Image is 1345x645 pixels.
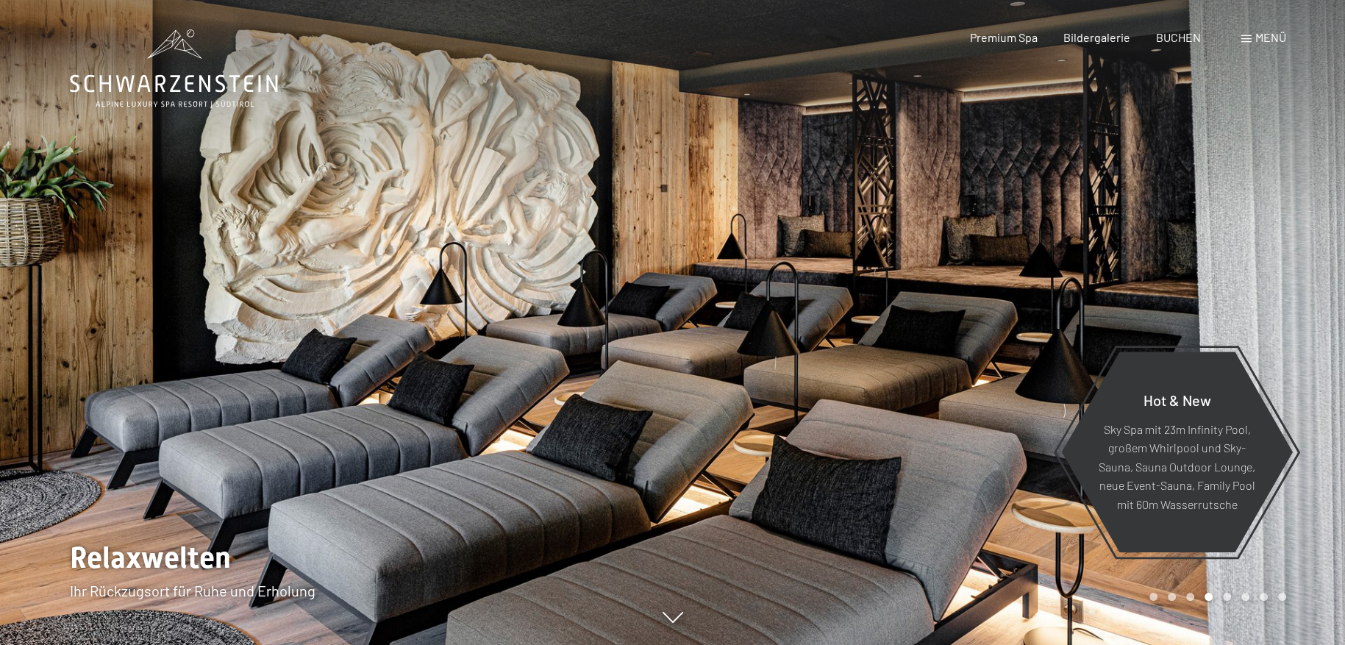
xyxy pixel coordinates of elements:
[1149,593,1157,601] div: Carousel Page 1
[1156,30,1201,44] a: BUCHEN
[1278,593,1286,601] div: Carousel Page 8
[1255,30,1286,44] span: Menü
[1144,593,1286,601] div: Carousel Pagination
[1186,593,1194,601] div: Carousel Page 3
[1144,391,1211,408] span: Hot & New
[1241,593,1249,601] div: Carousel Page 6
[1060,351,1294,553] a: Hot & New Sky Spa mit 23m Infinity Pool, großem Whirlpool und Sky-Sauna, Sauna Outdoor Lounge, ne...
[1063,30,1130,44] a: Bildergalerie
[1205,593,1213,601] div: Carousel Page 4 (Current Slide)
[1260,593,1268,601] div: Carousel Page 7
[1223,593,1231,601] div: Carousel Page 5
[969,30,1037,44] a: Premium Spa
[1168,593,1176,601] div: Carousel Page 2
[1097,419,1257,513] p: Sky Spa mit 23m Infinity Pool, großem Whirlpool und Sky-Sauna, Sauna Outdoor Lounge, neue Event-S...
